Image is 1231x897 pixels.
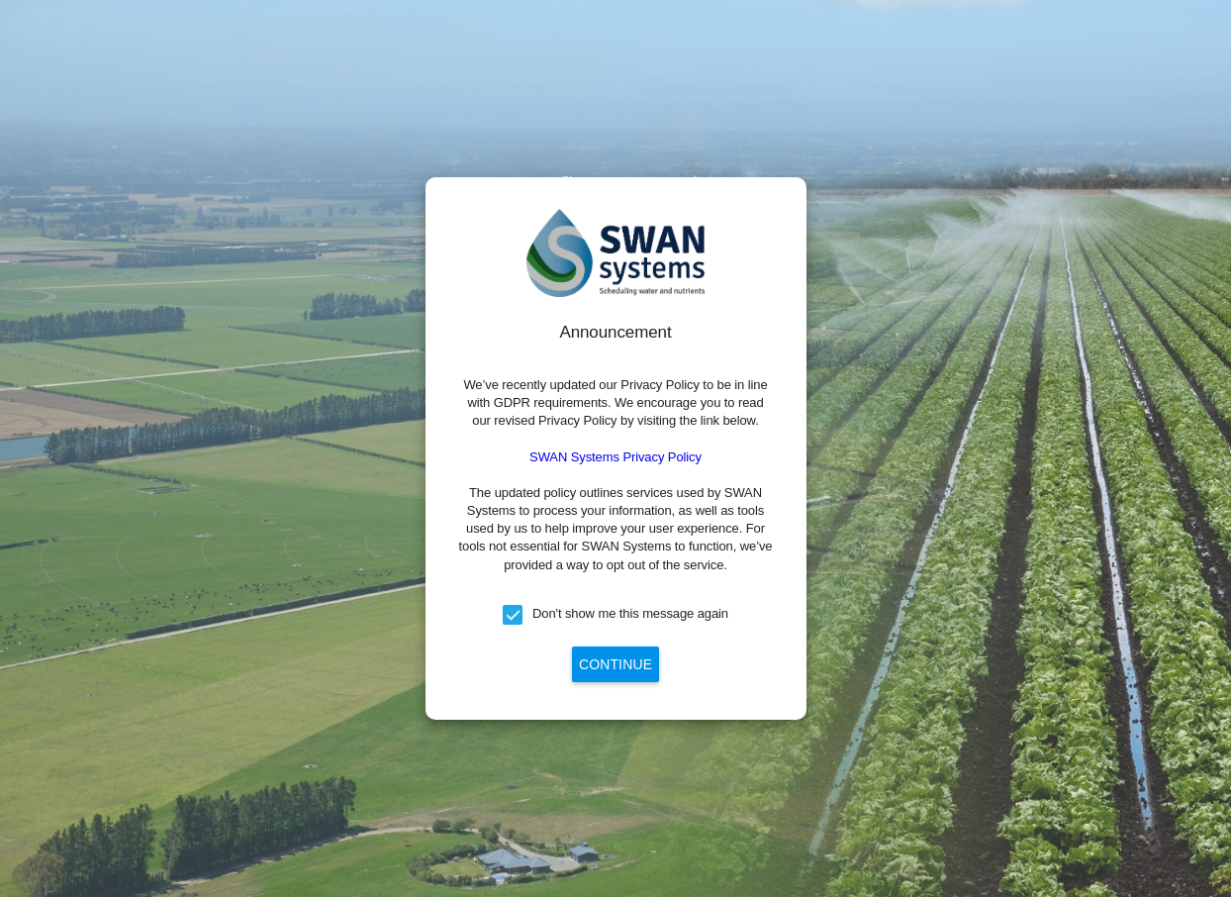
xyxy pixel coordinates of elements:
img: SWAN-Landscape-Logo-Colour.png [526,209,705,297]
md-checkbox: Don't show me this message again [503,605,728,625]
a: SWAN Systems Privacy Policy [529,449,702,464]
div: Announcement [457,321,775,345]
button: Continue [572,647,659,682]
span: The updated policy outlines services used by SWAN Systems to process your information, as well as... [459,485,773,572]
span: We’ve recently updated our Privacy Policy to be in line with GDPR requirements. We encourage you ... [463,377,767,428]
div: Don't show me this message again [532,605,728,623]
